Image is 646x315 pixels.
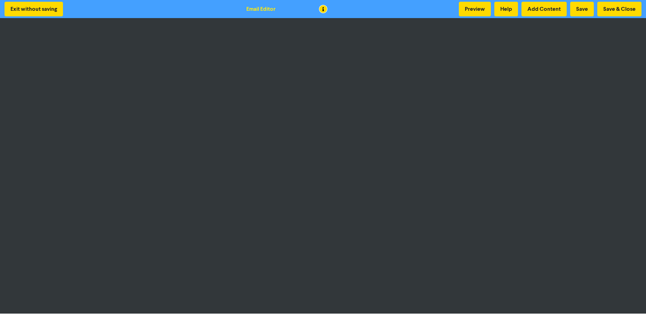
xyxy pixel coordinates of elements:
[597,2,641,16] button: Save & Close
[5,2,63,16] button: Exit without saving
[459,2,491,16] button: Preview
[570,2,594,16] button: Save
[246,5,276,13] div: Email Editor
[494,2,518,16] button: Help
[521,2,567,16] button: Add Content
